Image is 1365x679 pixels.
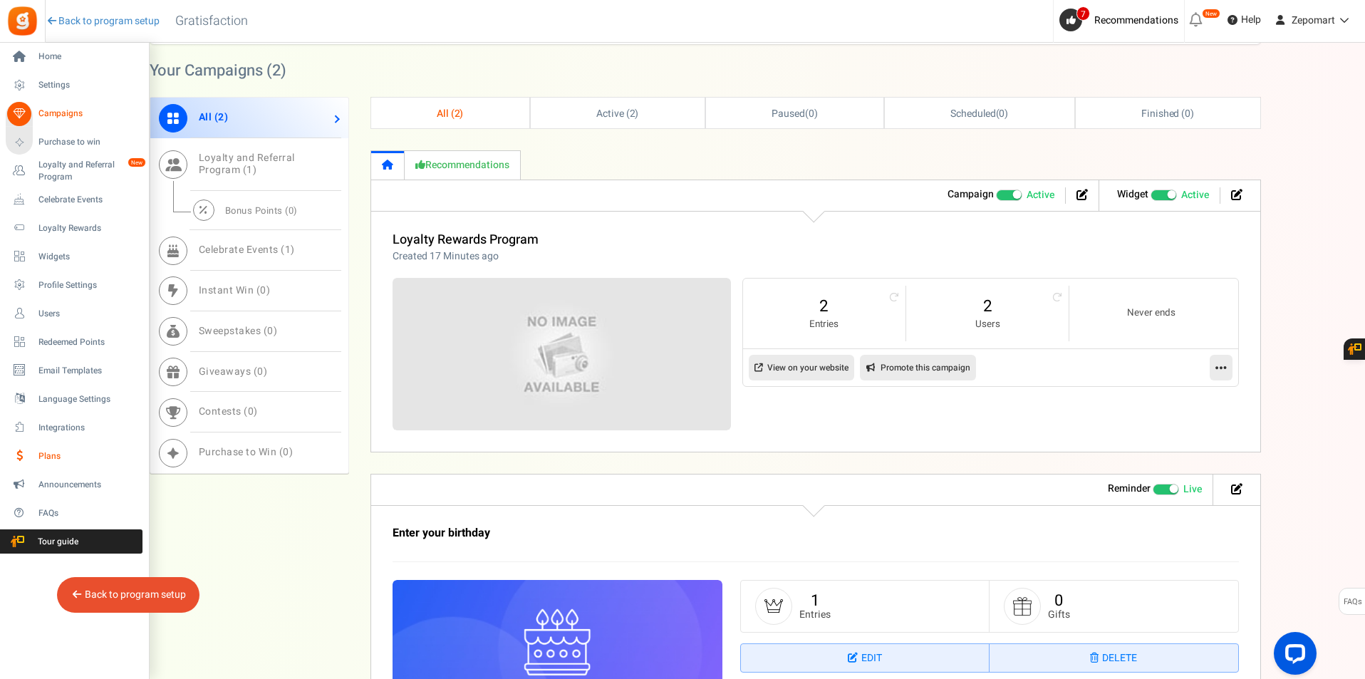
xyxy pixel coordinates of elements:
span: Profile Settings [38,279,138,291]
a: Loyalty Rewards Program [393,230,539,249]
span: FAQs [1343,589,1362,616]
span: Scheduled [950,106,996,121]
a: 2 [757,295,891,318]
a: Integrations [6,415,142,440]
h3: Enter your birthday [393,527,1069,540]
h2: Your Campaigns ( ) [150,63,286,78]
small: Entries [799,609,831,620]
span: 1 [285,242,291,257]
span: Purchase to win [38,136,138,148]
span: 0 [1185,106,1190,121]
span: Bonus Points ( ) [225,204,298,217]
span: Paused [772,106,805,121]
span: Live [1183,482,1202,497]
span: 2 [630,106,635,121]
span: Help [1237,13,1261,27]
span: Sweepstakes ( ) [199,323,278,338]
a: Home [6,45,142,69]
span: Integrations [38,422,138,434]
small: Users [920,318,1054,331]
span: Announcements [38,479,138,491]
span: Active ( ) [596,106,639,121]
span: All ( ) [199,110,229,125]
span: Contests ( ) [199,404,258,419]
span: Loyalty and Referral Program ( ) [199,150,295,177]
span: 0 [289,204,294,217]
a: 0 [1054,589,1063,612]
span: Purchase to Win ( ) [199,445,294,460]
a: Campaigns [6,102,142,126]
a: Widgets [6,244,142,269]
span: Loyalty Rewards [38,222,138,234]
a: Purchase to win [6,130,142,155]
span: Recommendations [1094,13,1178,28]
span: Instant Win ( ) [199,283,271,298]
a: Recommendations [405,150,521,180]
span: Settings [38,79,138,91]
span: All ( ) [437,106,464,121]
span: Email Templates [38,365,138,377]
p: Created 17 Minutes ago [393,249,539,264]
span: 0 [257,364,264,379]
span: FAQs [38,507,138,519]
span: 2 [218,110,224,125]
a: 2 [920,295,1054,318]
span: Tour guide [6,536,106,548]
span: Redeemed Points [38,336,138,348]
span: 0 [260,283,266,298]
span: Users [38,308,138,320]
a: Loyalty Rewards [6,216,142,240]
a: Edit [741,644,990,673]
a: Language Settings [6,387,142,411]
span: Active [1027,188,1054,202]
span: Campaigns [38,108,138,120]
strong: Widget [1117,187,1148,202]
span: 2 [272,59,281,82]
img: Gratisfaction [6,5,38,37]
span: 0 [999,106,1005,121]
span: Language Settings [38,393,138,405]
span: Celebrate Events ( ) [199,242,295,257]
a: Loyalty and Referral Program New [6,159,142,183]
a: Settings [6,73,142,98]
a: Delete [990,644,1238,673]
h3: Gratisfaction [160,7,264,36]
a: Help [1222,9,1267,31]
a: Celebrate Events [6,187,142,212]
span: ( ) [772,106,818,121]
a: Email Templates [6,358,142,383]
a: 7 Recommendations [1059,9,1184,31]
span: Active [1181,188,1209,202]
span: Zepomart [1292,13,1335,28]
a: Redeemed Points [6,330,142,354]
a: Users [6,301,142,326]
span: Widgets [38,251,138,263]
span: Celebrate Events [38,194,138,206]
span: 0 [809,106,814,121]
strong: Reminder [1108,481,1151,496]
span: 1 [246,162,253,177]
em: New [1202,9,1220,19]
a: View on your website [749,355,854,380]
em: New [128,157,146,167]
a: 1 [811,589,819,612]
span: 0 [283,445,289,460]
span: Finished ( ) [1141,106,1194,121]
a: Promote this campaign [860,355,976,380]
span: 0 [267,323,274,338]
span: ( ) [950,106,1008,121]
span: 2 [455,106,460,121]
span: Home [38,51,138,63]
small: Entries [757,318,891,331]
small: Gifts [1048,609,1070,620]
span: Giveaways ( ) [199,364,268,379]
a: Back to program setup [85,587,186,602]
a: Profile Settings [6,273,142,297]
span: 0 [248,404,254,419]
li: Widget activated [1106,187,1220,204]
a: Plans [6,444,142,468]
strong: Campaign [948,187,994,202]
small: Never ends [1084,306,1218,320]
a: Announcements [6,472,142,497]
